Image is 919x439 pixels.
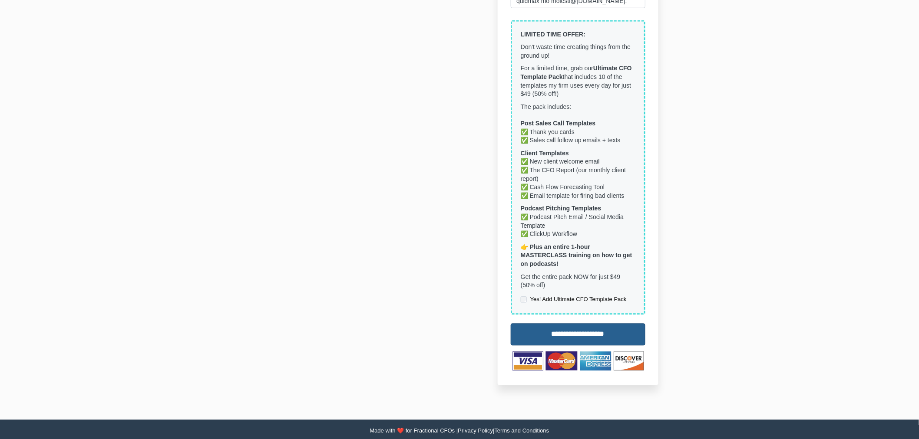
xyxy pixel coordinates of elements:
strong: Ultimate CFO Template Pack [521,65,632,80]
p: Don't waste time creating things from the ground up! [521,43,635,60]
p: For a limited time, grab our that includes 10 of the templates my firm uses every day for just $4... [521,64,635,98]
p: Get the entire pack NOW for just $49 (50% off) [521,273,635,290]
span: ✅ Sales call f [521,137,559,144]
p: The pack includes: ✅ Thank you cards ollow up emails + texts [521,103,635,145]
a: Privacy Policy [458,428,493,434]
strong: 👉 Plus an entire 1-hour MASTERCLASS training on how to get on podcasts! [521,244,632,268]
strong: Post Sales Call Templates [521,120,595,127]
strong: Client Templates [521,150,569,157]
strong: LIMITED TIME OFFER: [521,31,585,38]
div: Made with ❤️ for Fractional CFOs | | [5,427,914,435]
strong: Podcast Pitching Templates [521,205,602,212]
input: Yes! Add Ultimate CFO Template Pack [521,297,527,303]
img: TNbqccpWSzOQmI4HNVXb_Untitled_design-53.png [511,350,645,372]
span: ✅ Podcast Pitch Email / Social Media Template ✅ ClickUp Workflow [521,214,624,238]
label: Yes! Add Ultimate CFO Template Pack [521,295,627,305]
span: ✅ New client welcome email ✅ The CFO Report (our monthly client report) ✅ Cash Flow Forecasting T... [521,158,626,199]
a: Terms and Conditions [495,428,549,434]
